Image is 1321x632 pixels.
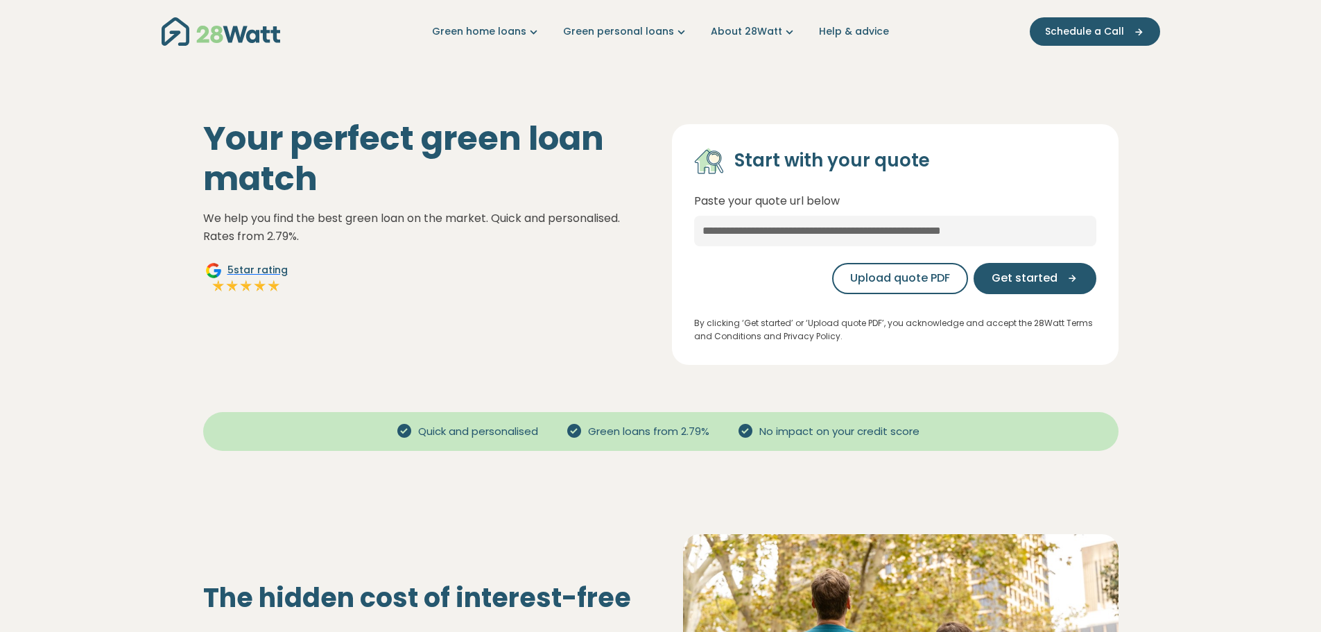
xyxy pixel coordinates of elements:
[211,279,225,293] img: Full star
[203,582,639,614] h2: The hidden cost of interest-free
[203,119,650,198] h1: Your perfect green loan match
[563,24,689,39] a: Green personal loans
[819,24,889,39] a: Help & advice
[205,262,222,279] img: Google
[203,210,650,245] p: We help you find the best green loan on the market. Quick and personalised. Rates from 2.79%.
[225,279,239,293] img: Full star
[227,263,288,277] span: 5 star rating
[432,24,541,39] a: Green home loans
[694,192,1096,210] p: Paste your quote url below
[1252,565,1321,632] iframe: Chat Widget
[694,316,1096,343] p: By clicking ‘Get started’ or ‘Upload quote PDF’, you acknowledge and accept the 28Watt Terms and ...
[582,424,715,440] span: Green loans from 2.79%
[203,262,290,296] a: Google5star ratingFull starFull starFull starFull starFull star
[832,263,968,294] button: Upload quote PDF
[253,279,267,293] img: Full star
[267,279,281,293] img: Full star
[992,270,1057,287] span: Get started
[239,279,253,293] img: Full star
[1045,24,1124,39] span: Schedule a Call
[711,24,797,39] a: About 28Watt
[1030,17,1160,46] button: Schedule a Call
[754,424,925,440] span: No impact on your credit score
[413,424,544,440] span: Quick and personalised
[974,263,1096,294] button: Get started
[162,17,280,46] img: 28Watt
[850,270,950,287] span: Upload quote PDF
[162,14,1160,49] nav: Main navigation
[734,149,930,173] h4: Start with your quote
